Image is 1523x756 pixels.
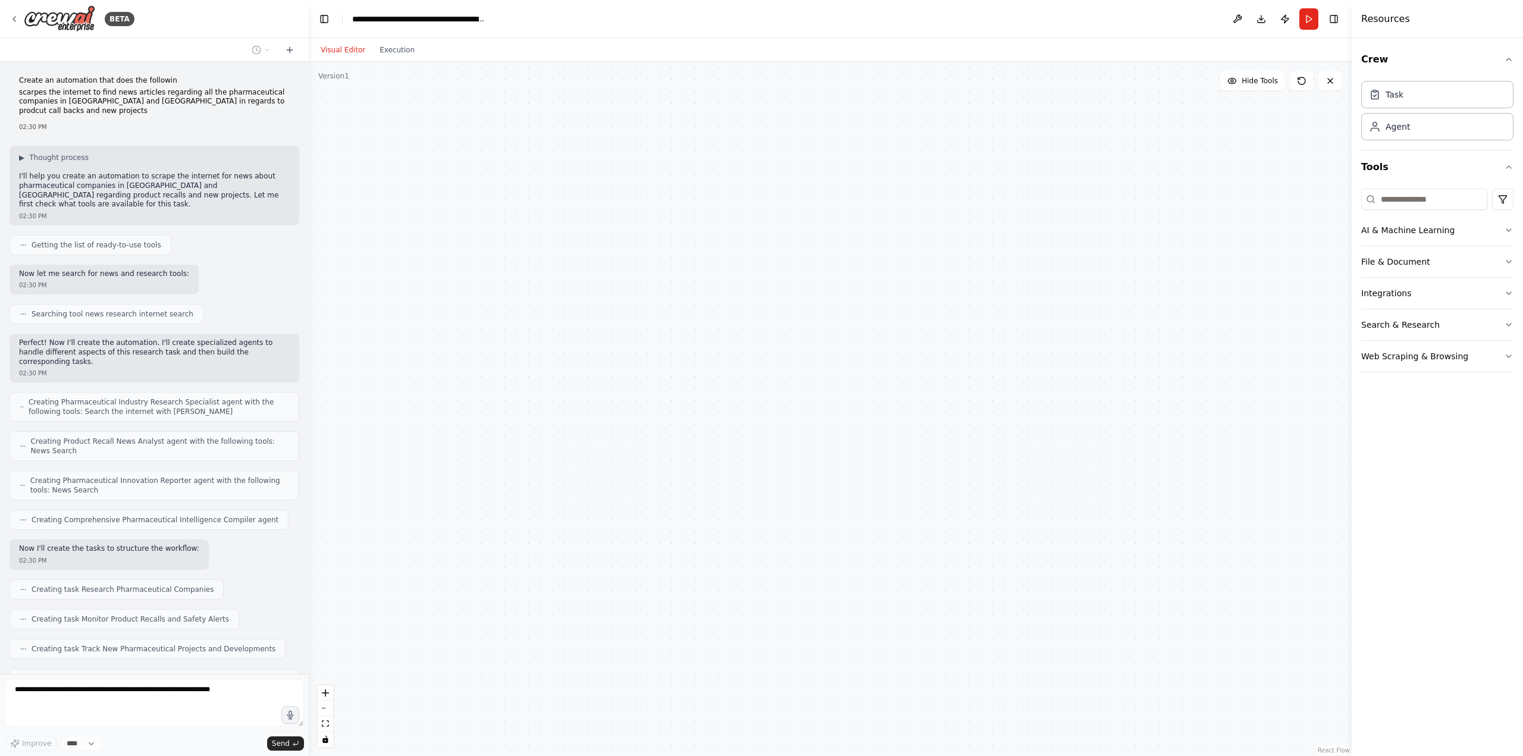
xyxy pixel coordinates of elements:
span: Send [272,739,290,748]
button: Execution [372,43,422,57]
button: AI & Machine Learning [1361,215,1513,246]
button: File & Document [1361,246,1513,277]
button: zoom out [318,701,333,716]
p: Create an automation that does the followin [19,76,290,86]
button: Start a new chat [280,43,299,57]
span: Thought process [29,153,89,162]
button: zoom in [318,685,333,701]
span: Creating task Monitor Product Recalls and Safety Alerts [32,614,229,624]
span: Getting the list of ready-to-use tools [32,240,161,250]
span: Creating Pharmaceutical Industry Research Specialist agent with the following tools: Search the i... [29,397,289,416]
div: 02:30 PM [19,556,199,565]
button: Search & Research [1361,309,1513,340]
button: Visual Editor [314,43,372,57]
p: Now I'll create the tasks to structure the workflow: [19,544,199,554]
span: Creating Comprehensive Pharmaceutical Intelligence Compiler agent [32,515,278,525]
span: Creating task Track New Pharmaceutical Projects and Developments [32,644,275,654]
span: Searching tool news research internet search [32,309,193,319]
span: ▶ [19,153,24,162]
button: Improve [5,736,57,751]
img: Logo [24,5,95,32]
p: Now let me search for news and research tools: [19,269,189,279]
button: Click to speak your automation idea [281,706,299,724]
div: BETA [105,12,134,26]
nav: breadcrumb [352,13,486,25]
span: Hide Tools [1242,76,1278,86]
button: Switch to previous chat [247,43,275,57]
li: scarpes the internet to find news articles regarding all the pharmaceutical companies in [GEOGRAP... [19,88,290,116]
button: Web Scraping & Browsing [1361,341,1513,372]
span: Creating Product Recall News Analyst agent with the following tools: News Search [31,437,289,456]
button: Integrations [1361,278,1513,309]
button: Hide left sidebar [316,11,333,27]
button: fit view [318,716,333,732]
span: Creating task Research Pharmaceutical Companies [32,585,214,594]
div: 02:30 PM [19,369,290,378]
div: Crew [1361,76,1513,150]
span: Creating Pharmaceutical Innovation Reporter agent with the following tools: News Search [30,476,289,495]
div: 02:30 PM [19,212,290,221]
button: Tools [1361,150,1513,184]
span: Improve [22,739,51,748]
div: 02:30 PM [19,123,290,131]
div: React Flow controls [318,685,333,747]
div: 02:30 PM [19,281,189,290]
p: Perfect! Now I'll create the automation. I'll create specialized agents to handle different aspec... [19,338,290,366]
div: Version 1 [318,71,349,81]
button: Hide right sidebar [1325,11,1342,27]
button: ▶Thought process [19,153,89,162]
div: Tools [1361,184,1513,382]
div: Agent [1386,121,1410,133]
button: Hide Tools [1220,71,1285,90]
div: Task [1386,89,1403,101]
h4: Resources [1361,12,1410,26]
button: toggle interactivity [318,732,333,747]
button: Send [267,736,304,751]
p: I'll help you create an automation to scrape the internet for news about pharmaceutical companies... [19,172,290,209]
button: Crew [1361,43,1513,76]
a: React Flow attribution [1318,747,1350,754]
